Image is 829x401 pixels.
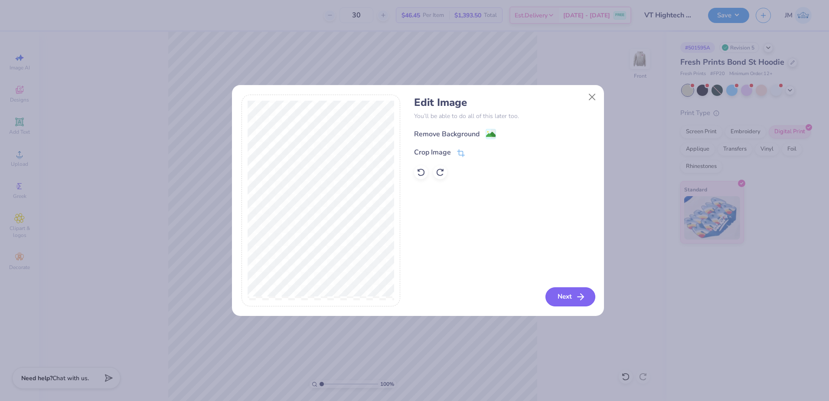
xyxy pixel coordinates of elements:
[414,129,480,139] div: Remove Background
[414,112,594,121] p: You’ll be able to do all of this later too.
[414,147,451,158] div: Crop Image
[414,96,594,109] h4: Edit Image
[584,89,600,105] button: Close
[545,287,595,306] button: Next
